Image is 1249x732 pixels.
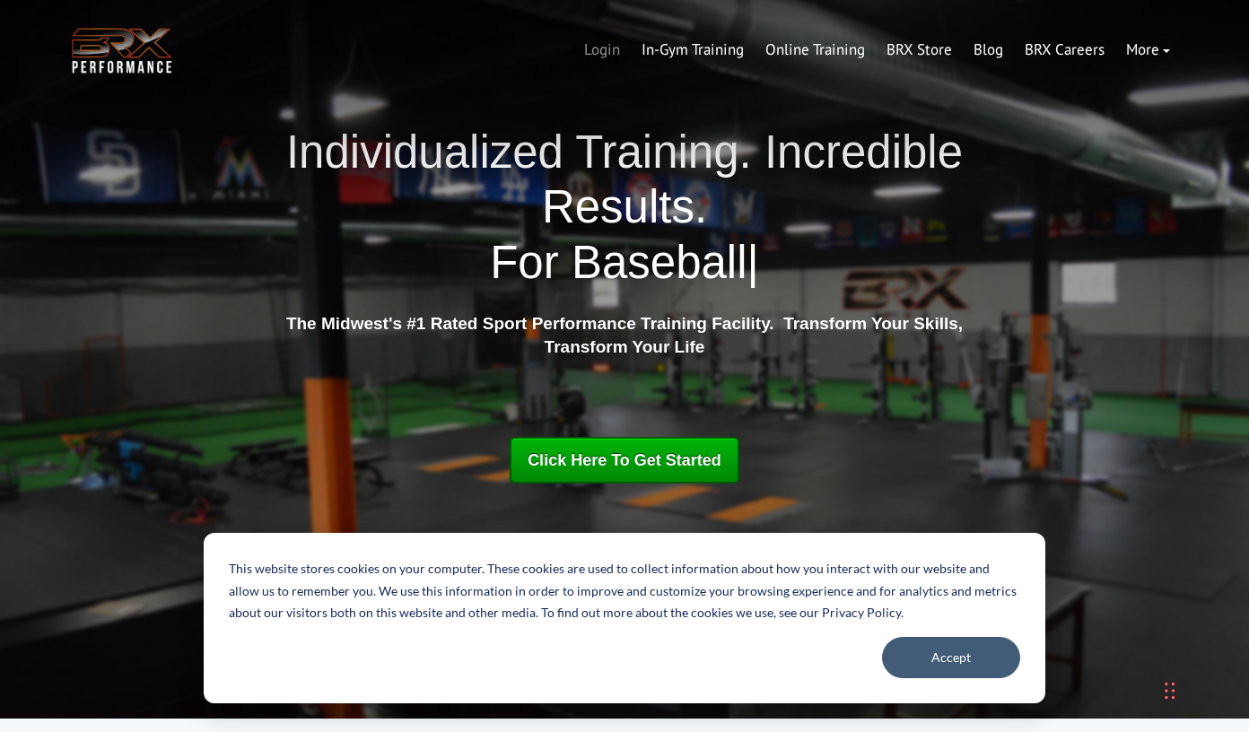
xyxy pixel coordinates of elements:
p: This website stores cookies on your computer. These cookies are used to collect information about... [229,558,1020,624]
a: Login [573,29,631,72]
button: Accept [882,637,1020,678]
a: Online Training [755,29,876,72]
div: Cookie banner [204,533,1045,703]
span: | [747,237,759,288]
iframe: Chat Widget [984,538,1249,732]
a: In-Gym Training [631,29,755,72]
a: More [1115,29,1181,72]
span: For Baseball [490,237,747,288]
a: Blog [963,29,1014,72]
div: Drag [1165,664,1175,718]
span: Click Here To Get Started [528,451,721,469]
a: BRX Store [876,29,963,72]
strong: The Midwest's #1 Rated Sport Performance Training Facility. Transform Your Skills, Transform Your... [286,314,963,357]
div: Navigation Menu [573,29,1181,72]
a: BRX Careers [1014,29,1115,72]
img: BRX Transparent Logo-2 [68,23,176,78]
h1: Individualized Training. Incredible Results. [279,125,970,290]
a: Click Here To Get Started [510,437,739,484]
